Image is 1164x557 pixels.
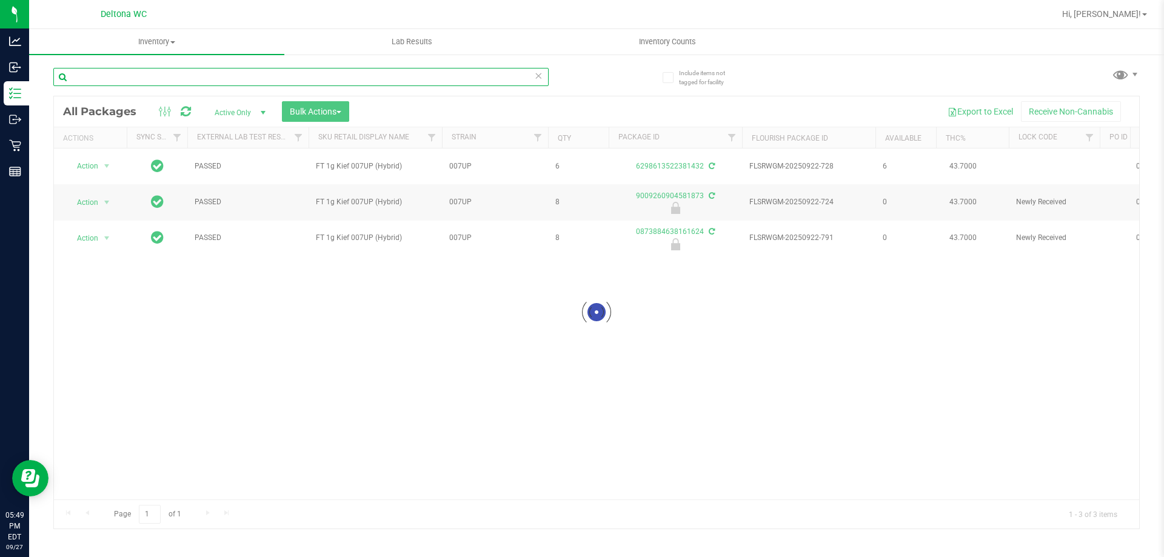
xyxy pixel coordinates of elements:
[9,61,21,73] inline-svg: Inbound
[9,35,21,47] inline-svg: Analytics
[623,36,712,47] span: Inventory Counts
[9,87,21,99] inline-svg: Inventory
[1062,9,1141,19] span: Hi, [PERSON_NAME]!
[101,9,147,19] span: Deltona WC
[534,68,543,84] span: Clear
[9,113,21,125] inline-svg: Outbound
[12,460,48,496] iframe: Resource center
[5,510,24,542] p: 05:49 PM EDT
[679,68,740,87] span: Include items not tagged for facility
[53,68,549,86] input: Search Package ID, Item Name, SKU, Lot or Part Number...
[375,36,449,47] span: Lab Results
[540,29,795,55] a: Inventory Counts
[9,139,21,152] inline-svg: Retail
[29,29,284,55] a: Inventory
[284,29,540,55] a: Lab Results
[5,542,24,552] p: 09/27
[29,36,284,47] span: Inventory
[9,165,21,178] inline-svg: Reports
